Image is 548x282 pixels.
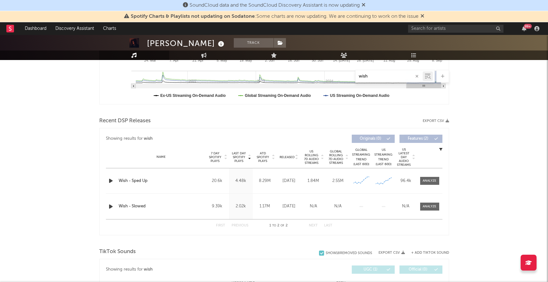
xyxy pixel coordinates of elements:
span: 7 Day Spotify Plays [207,151,224,163]
button: + Add TikTok Sound [405,251,449,255]
text: 24. Mar [144,58,156,62]
button: Previous [232,224,248,227]
span: Released [280,155,295,159]
div: Showing results for [106,265,274,274]
span: Dismiss [420,14,424,19]
button: Export CSV [423,119,449,123]
input: Search for artists [408,25,503,33]
div: N/A [327,203,349,210]
div: 96.4k [396,178,415,184]
span: Last Day Spotify Plays [231,151,247,163]
button: First [216,224,225,227]
div: N/A [303,203,324,210]
button: Last [324,224,332,227]
span: ATD Spotify Plays [254,151,271,163]
div: Show 18 Removed Sounds [326,251,372,255]
button: Official(0) [399,265,442,274]
a: Wish - Sped Up [119,178,204,184]
span: to [272,224,276,227]
div: 20.6k [207,178,227,184]
span: US Latest Day Audio Streams [396,148,412,167]
input: Search by song name or URL [356,74,423,79]
div: 8.29M [254,178,275,184]
div: 1.84M [303,178,324,184]
div: [DATE] [278,203,300,210]
div: [DATE] [278,178,300,184]
button: Originals(0) [352,135,395,143]
a: Dashboard [20,22,51,35]
div: wish [144,266,153,273]
text: 11. Aug [383,58,395,62]
text: 7. Apr [169,58,178,62]
span: Features ( 2 ) [404,137,433,141]
text: US Streaming On-Demand Audio [330,93,389,98]
text: 19. May [239,58,252,62]
text: 25. Aug [407,58,419,62]
div: 9.39k [207,203,227,210]
button: Next [309,224,318,227]
text: 21. Apr [192,58,203,62]
div: 4.48k [231,178,251,184]
div: 1 2 2 [261,222,296,230]
a: Wish - Slowed [119,203,204,210]
span: Official ( 0 ) [404,268,433,272]
span: TikTok Sounds [99,248,136,256]
a: Discovery Assistant [51,22,99,35]
span: of [281,224,284,227]
span: US Rolling 7D Audio Streams [303,150,320,165]
text: 28. [DATE] [357,58,374,62]
div: [PERSON_NAME] [147,38,226,49]
span: Spotify Charts & Playlists not updating on Sodatone [131,14,255,19]
text: 8. Sep [432,58,442,62]
text: 5. May [217,58,227,62]
button: + Add TikTok Sound [411,251,449,255]
div: Showing results for [106,135,274,143]
div: Name [119,155,204,159]
div: N/A [396,203,415,210]
span: Recent DSP Releases [99,117,151,125]
div: 2.02k [231,203,251,210]
text: Global Streaming On-Demand Audio [245,93,311,98]
div: 2.55M [327,178,349,184]
div: 99 + [524,24,532,29]
button: UGC(1) [352,265,395,274]
button: Export CSV [378,251,405,255]
span: Global Rolling 7D Audio Streams [327,150,345,165]
span: Dismiss [362,3,365,8]
button: 99+ [522,26,526,31]
span: : Some charts are now updating. We are continuing to work on the issue [131,14,419,19]
text: 14. [DATE] [333,58,350,62]
div: US Streaming Trend (Last 60D) [374,148,393,167]
text: 30. Jun [312,58,323,62]
button: Track [234,38,274,48]
div: 1.17M [254,203,275,210]
span: Originals ( 0 ) [356,137,385,141]
div: Global Streaming Trend (Last 60D) [352,148,371,167]
text: Ex-US Streaming On-Demand Audio [160,93,226,98]
text: 2. Jun [265,58,274,62]
text: 16. Jun [288,58,299,62]
button: Features(2) [399,135,442,143]
a: Charts [99,22,121,35]
div: wish [144,135,153,143]
span: SoundCloud data and the SoundCloud Discovery Assistant is now updating [190,3,360,8]
span: UGC ( 1 ) [356,268,385,272]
